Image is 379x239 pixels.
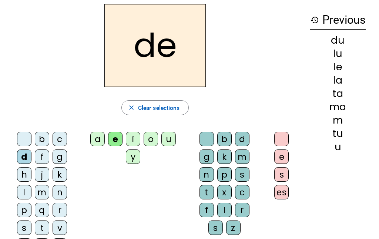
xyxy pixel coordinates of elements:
[235,167,249,182] div: s
[35,203,49,217] div: q
[35,149,49,164] div: f
[53,203,67,217] div: r
[235,185,249,199] div: c
[108,132,123,146] div: e
[217,203,232,217] div: l
[310,88,366,98] div: ta
[17,203,31,217] div: p
[310,142,366,152] div: u
[53,149,67,164] div: g
[199,167,214,182] div: n
[35,132,49,146] div: b
[310,102,366,112] div: ma
[53,185,67,199] div: n
[274,167,289,182] div: s
[121,100,189,115] button: Clear selections
[199,203,214,217] div: f
[144,132,158,146] div: o
[310,11,366,30] h3: Previous
[235,132,249,146] div: d
[217,185,232,199] div: x
[217,149,232,164] div: k
[274,185,289,199] div: es
[199,185,214,199] div: t
[310,48,366,58] div: lu
[310,115,366,125] div: m
[208,221,223,235] div: s
[17,149,31,164] div: d
[126,132,140,146] div: i
[17,221,31,235] div: s
[53,221,67,235] div: v
[104,4,206,87] h2: de
[199,149,214,164] div: g
[235,149,249,164] div: m
[235,203,249,217] div: r
[53,132,67,146] div: c
[35,221,49,235] div: t
[126,149,140,164] div: y
[217,167,232,182] div: p
[274,149,289,164] div: e
[17,185,31,199] div: l
[161,132,176,146] div: u
[90,132,105,146] div: a
[310,128,366,138] div: tu
[17,167,31,182] div: h
[226,221,241,235] div: z
[310,75,366,85] div: la
[310,35,366,45] div: du
[217,132,232,146] div: b
[310,62,366,72] div: le
[310,16,319,24] mat-icon: history
[53,167,67,182] div: k
[138,103,180,113] span: Clear selections
[128,104,135,111] mat-icon: close
[35,167,49,182] div: j
[35,185,49,199] div: m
